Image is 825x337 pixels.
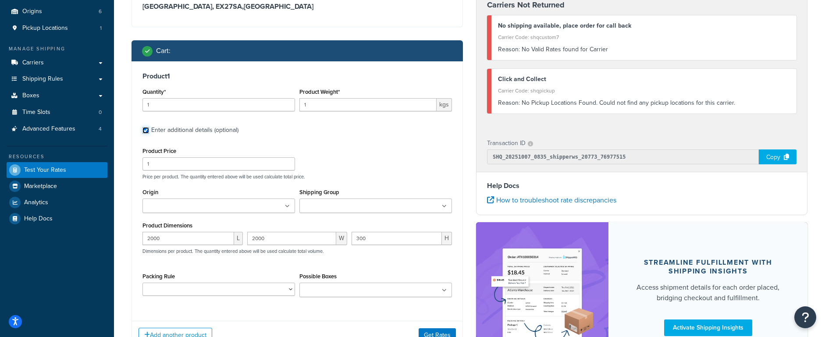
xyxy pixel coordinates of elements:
li: Time Slots [7,104,107,121]
div: Carrier Code: shqpickup [498,85,790,97]
div: Streamline Fulfillment with Shipping Insights [629,258,786,276]
span: Advanced Features [22,125,75,133]
span: Analytics [24,199,48,206]
a: Marketplace [7,178,107,194]
span: L [234,232,243,245]
input: 0.00 [299,98,437,111]
div: Carrier Code: shqcustom7 [498,31,790,43]
span: Time Slots [22,109,50,116]
span: 4 [99,125,102,133]
a: Help Docs [7,211,107,227]
span: Help Docs [24,215,53,223]
label: Shipping Group [299,189,339,195]
span: Shipping Rules [22,75,63,83]
p: Transaction ID [487,137,526,149]
a: Shipping Rules [7,71,107,87]
span: Pickup Locations [22,25,68,32]
span: W [336,232,347,245]
span: 1 [100,25,102,32]
a: How to troubleshoot rate discrepancies [487,195,616,205]
div: Manage Shipping [7,45,107,53]
a: Time Slots0 [7,104,107,121]
li: Advanced Features [7,121,107,137]
li: Pickup Locations [7,20,107,36]
span: Reason: [498,98,520,107]
span: Carriers [22,59,44,67]
span: Test Your Rates [24,167,66,174]
span: kgs [437,98,452,111]
p: Dimensions per product. The quantity entered above will be used calculate total volume. [140,248,324,254]
span: H [442,232,452,245]
h4: Help Docs [487,181,797,191]
input: 0 [142,98,295,111]
label: Origin [142,189,158,195]
h3: [GEOGRAPHIC_DATA], EX27SA , [GEOGRAPHIC_DATA] [142,2,452,11]
div: Resources [7,153,107,160]
div: Click and Collect [498,73,790,85]
a: Activate Shipping Insights [664,319,752,336]
div: No shipping available, place order for call back [498,20,790,32]
label: Product Dimensions [142,222,192,229]
h2: Cart : [156,47,171,55]
span: 6 [99,8,102,15]
span: Origins [22,8,42,15]
div: No Valid Rates found for Carrier [498,43,790,56]
a: Test Your Rates [7,162,107,178]
p: Price per product. The quantity entered above will be used calculate total price. [140,174,454,180]
a: Pickup Locations1 [7,20,107,36]
span: Reason: [498,45,520,54]
a: Origins6 [7,4,107,20]
label: Quantity* [142,89,166,95]
a: Advanced Features4 [7,121,107,137]
a: Boxes [7,88,107,104]
button: Open Resource Center [794,306,816,328]
input: Enter additional details (optional) [142,127,149,134]
a: Analytics [7,195,107,210]
li: Origins [7,4,107,20]
label: Product Price [142,148,176,154]
label: Product Weight* [299,89,340,95]
span: Marketplace [24,183,57,190]
div: Enter additional details (optional) [151,124,238,136]
div: Access shipment details for each order placed, bridging checkout and fulfillment. [629,282,786,303]
span: Boxes [22,92,39,99]
h3: Product 1 [142,72,452,81]
div: Copy [759,149,797,164]
div: No Pickup Locations Found. Could not find any pickup locations for this carrier. [498,97,790,109]
label: Packing Rule [142,273,175,280]
label: Possible Boxes [299,273,337,280]
a: Carriers [7,55,107,71]
span: 0 [99,109,102,116]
